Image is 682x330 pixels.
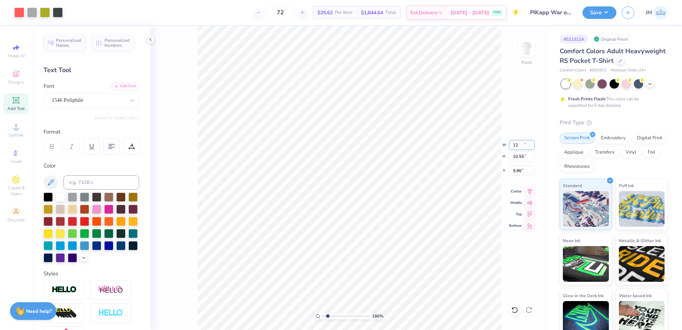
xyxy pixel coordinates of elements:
[563,246,609,282] img: Neon Ink
[560,133,594,144] div: Screen Print
[8,53,25,59] span: Image AI
[568,96,656,109] div: This color can be expedited for 5 day delivery.
[372,313,383,319] span: 186 %
[44,162,139,170] div: Color
[44,82,54,90] label: Font
[521,59,532,66] div: Front
[44,128,140,136] div: Format
[619,246,665,282] img: Metallic & Glitter Ink
[98,285,123,294] img: Shadow
[509,212,522,217] span: Top
[26,308,52,315] strong: Need help?
[44,65,139,75] div: Text Tool
[592,35,632,44] div: Original Proof
[563,191,609,227] img: Standard
[56,38,81,48] span: Personalized Names
[11,159,22,164] span: Greek
[560,35,588,44] div: # 511312A
[582,6,616,19] button: Save
[9,132,23,138] span: Upload
[643,147,660,158] div: Foil
[619,292,652,299] span: Water based Ink
[646,9,652,17] span: JM
[509,200,522,205] span: Middle
[7,217,25,223] span: Decorate
[105,38,130,48] span: Personalized Numbers
[385,9,396,16] span: Total
[411,9,438,16] span: Est. Delivery
[590,67,607,74] span: # 6030CC
[335,9,352,16] span: Per Item
[611,67,646,74] span: Minimum Order: 24 +
[560,161,594,172] div: Rhinestones
[98,309,123,317] img: Negative Space
[646,6,668,20] a: JM
[560,47,666,65] span: Comfort Colors Adult Heavyweight RS Pocket T-Shirt
[63,175,139,190] input: e.g. 7428 c
[590,147,619,158] div: Transfers
[493,10,501,15] span: FREE
[317,9,333,16] span: $25.62
[519,41,534,56] img: Front
[525,5,577,20] input: Untitled Design
[8,79,24,85] span: Designs
[7,106,25,111] span: Add Text
[509,223,522,228] span: Bottom
[568,96,606,102] strong: Fresh Prints Flash:
[563,237,580,244] span: Neon Ink
[266,6,294,19] input: – –
[596,133,630,144] div: Embroidery
[563,182,582,189] span: Standard
[619,191,665,227] img: Puff Ink
[619,182,634,189] span: Puff Ink
[619,237,661,244] span: Metallic & Glitter Ink
[52,307,77,319] img: 3d Illusion
[451,9,489,16] span: [DATE] - [DATE]
[560,147,588,158] div: Applique
[632,133,667,144] div: Digital Print
[4,185,29,196] span: Clipart & logos
[621,147,641,158] div: Vinyl
[361,9,383,16] span: $1,844.64
[560,119,668,127] div: Print Type
[44,270,139,278] div: Styles
[509,189,522,194] span: Center
[111,82,139,90] div: Add Font
[560,67,586,74] span: Comfort Colors
[52,286,77,294] img: Stroke
[563,292,604,299] span: Glow in the Dark Ink
[95,115,139,121] button: Switch to Greek Letters
[654,6,668,20] img: Joshua Malaki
